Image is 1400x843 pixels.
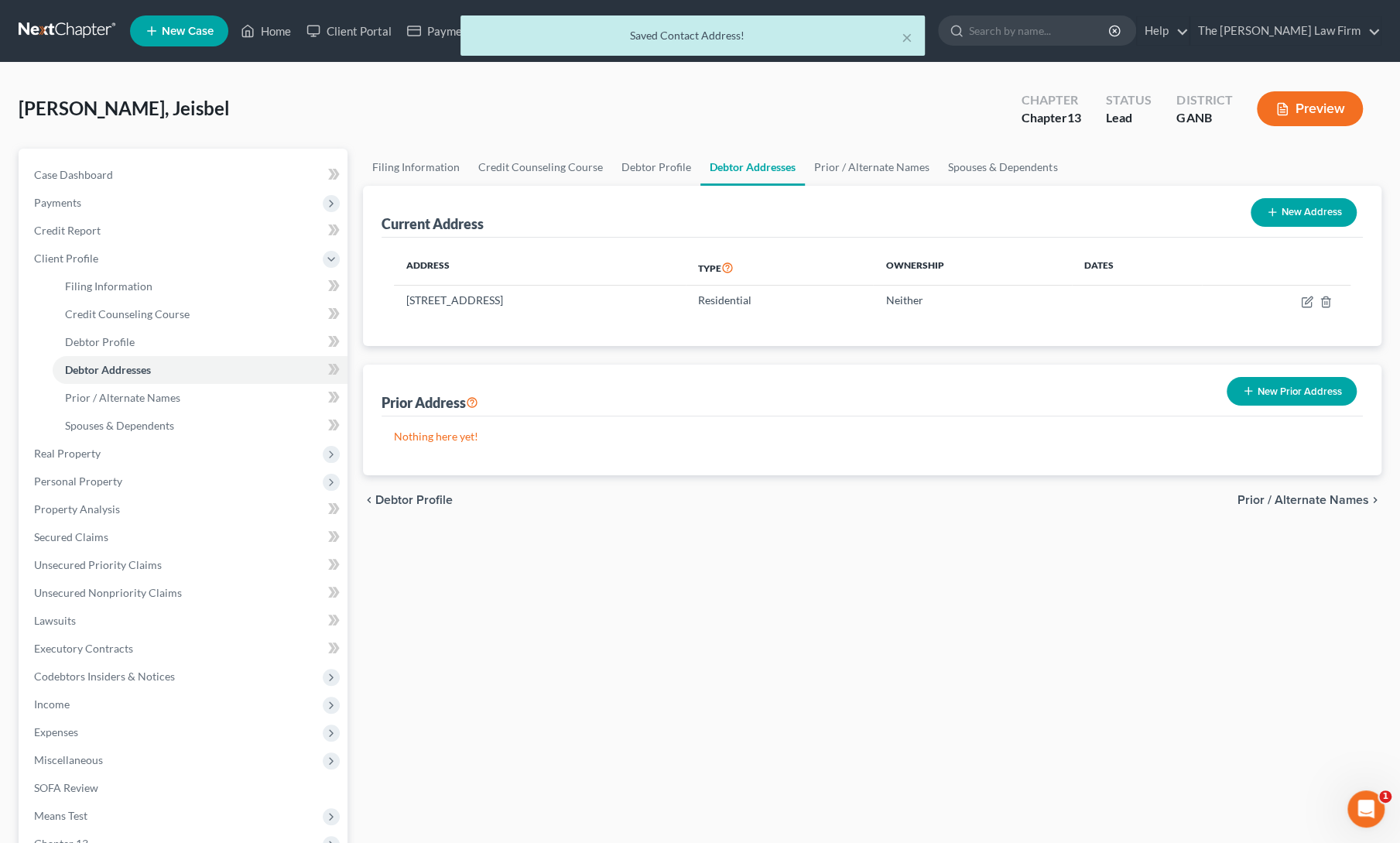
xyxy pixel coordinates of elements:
a: SOFA Review [22,774,347,802]
div: Lead [1106,109,1152,127]
th: Dates [1072,250,1202,286]
span: Client Profile [34,252,98,265]
i: chevron_right [1369,494,1381,506]
button: New Prior Address [1227,377,1357,406]
span: Payments [34,196,81,209]
a: Filing Information [53,272,347,300]
span: Debtor Profile [375,494,453,506]
div: Current Address [382,214,484,233]
span: Personal Property [34,475,122,488]
td: Neither [873,286,1072,315]
a: Case Dashboard [22,161,347,189]
a: Credit Report [22,217,347,245]
td: [STREET_ADDRESS] [394,286,686,315]
span: Prior / Alternate Names [65,391,180,404]
span: Miscellaneous [34,753,103,766]
div: District [1176,91,1232,109]
div: Status [1106,91,1152,109]
span: Lawsuits [34,614,76,627]
th: Type [686,250,873,286]
a: Debtor Addresses [700,149,805,186]
div: GANB [1176,109,1232,127]
div: Prior Address [382,393,478,412]
a: Property Analysis [22,495,347,523]
a: Debtor Profile [612,149,700,186]
span: Expenses [34,725,78,738]
a: Spouses & Dependents [939,149,1066,186]
a: Prior / Alternate Names [53,384,347,412]
a: Credit Counseling Course [53,300,347,328]
a: Executory Contracts [22,635,347,663]
span: Case Dashboard [34,168,113,181]
p: Nothing here yet! [394,429,1350,444]
span: SOFA Review [34,781,98,794]
span: Income [34,697,70,711]
span: Prior / Alternate Names [1237,494,1369,506]
a: Spouses & Dependents [53,412,347,440]
span: 13 [1067,110,1081,125]
span: Spouses & Dependents [65,419,174,432]
button: Prior / Alternate Names chevron_right [1237,494,1381,506]
button: chevron_left Debtor Profile [363,494,453,506]
a: Lawsuits [22,607,347,635]
a: Credit Counseling Course [469,149,612,186]
span: Executory Contracts [34,642,133,655]
span: Credit Counseling Course [65,307,190,320]
a: Prior / Alternate Names [805,149,939,186]
i: chevron_left [363,494,375,506]
a: Unsecured Nonpriority Claims [22,579,347,607]
button: Preview [1257,91,1363,126]
span: Filing Information [65,279,152,293]
span: Unsecured Nonpriority Claims [34,586,182,599]
button: × [902,28,912,46]
span: Credit Report [34,224,101,237]
div: Chapter [1022,109,1081,127]
span: Means Test [34,809,87,822]
span: Real Property [34,447,101,460]
a: Unsecured Priority Claims [22,551,347,579]
div: Saved Contact Address! [473,28,912,43]
span: Debtor Addresses [65,363,151,376]
span: Debtor Profile [65,335,135,348]
a: Secured Claims [22,523,347,551]
span: Codebtors Insiders & Notices [34,670,175,683]
button: New Address [1251,198,1357,227]
span: Property Analysis [34,502,120,516]
div: Chapter [1022,91,1081,109]
th: Address [394,250,686,286]
a: Debtor Profile [53,328,347,356]
span: 1 [1379,790,1391,803]
a: Filing Information [363,149,469,186]
span: [PERSON_NAME], Jeisbel [19,97,230,119]
iframe: Intercom live chat [1347,790,1385,828]
span: Secured Claims [34,530,108,543]
a: Debtor Addresses [53,356,347,384]
td: Residential [686,286,873,315]
span: Unsecured Priority Claims [34,558,162,571]
th: Ownership [873,250,1072,286]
